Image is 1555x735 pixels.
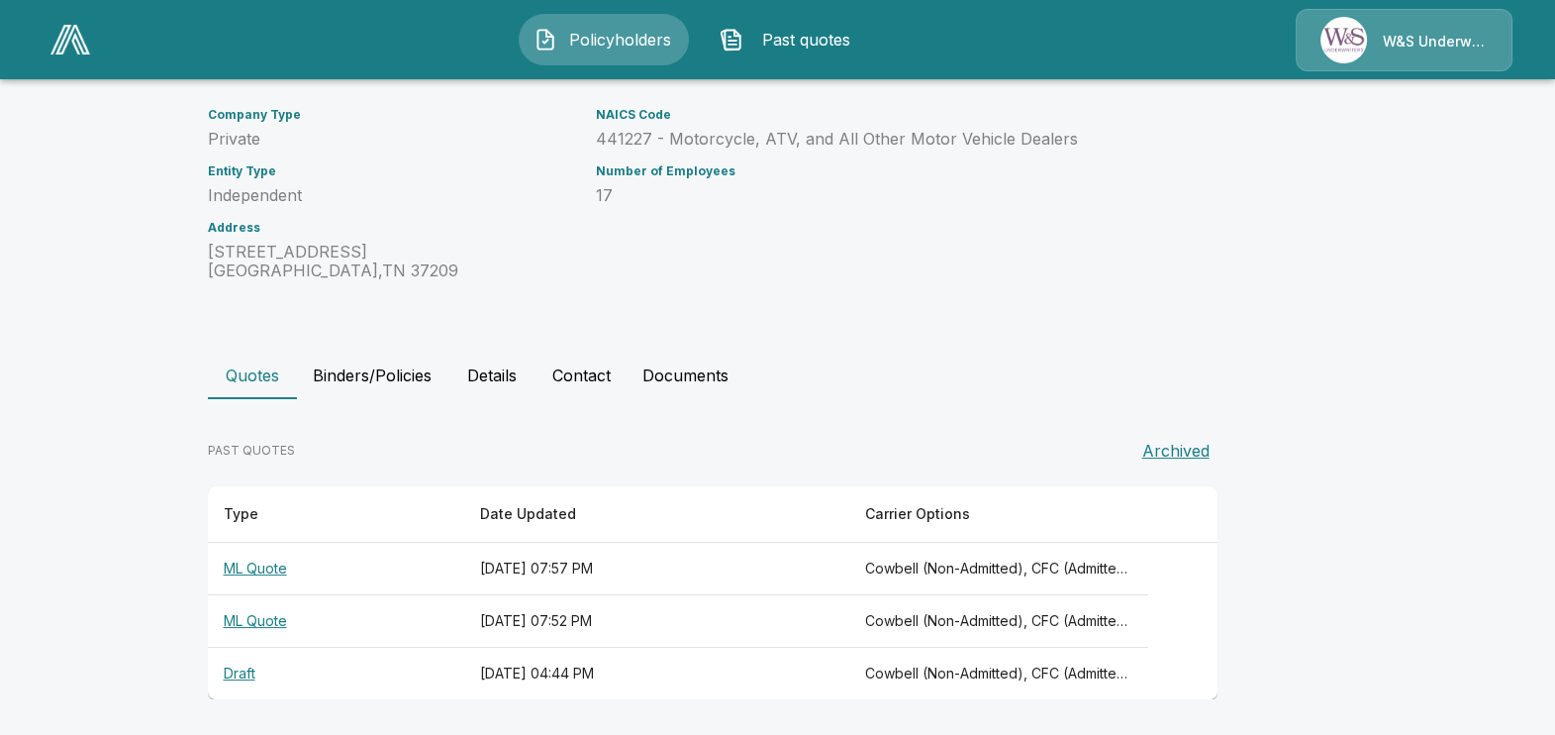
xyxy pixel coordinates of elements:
th: ML Quote [208,543,464,595]
h6: Number of Employees [596,164,1154,178]
h6: NAICS Code [596,108,1154,122]
button: Policyholders IconPolicyholders [519,14,689,65]
th: Cowbell (Non-Admitted), CFC (Admitted), Coalition (Admitted), Tokio Marine TMHCC (Non-Admitted), ... [849,595,1149,648]
span: Past quotes [751,28,860,52]
th: ML Quote [208,595,464,648]
th: Carrier Options [849,486,1149,543]
div: policyholder tabs [208,352,1348,399]
span: Policyholders [565,28,674,52]
img: Policyholders Icon [534,28,557,52]
th: Cowbell (Non-Admitted), CFC (Admitted), Coalition (Admitted), Tokio Marine TMHCC (Non-Admitted), ... [849,648,1149,700]
th: [DATE] 07:57 PM [464,543,849,595]
th: Type [208,486,464,543]
p: PAST QUOTES [208,442,295,460]
h6: Address [208,221,572,235]
h6: Entity Type [208,164,572,178]
img: Agency Icon [1320,17,1367,63]
p: 441227 - Motorcycle, ATV, and All Other Motor Vehicle Dealers [596,130,1154,149]
img: AA Logo [50,25,90,54]
p: 17 [596,186,1154,205]
th: [DATE] 04:44 PM [464,648,849,700]
th: Cowbell (Non-Admitted), CFC (Admitted), Coalition (Admitted), Tokio Marine TMHCC (Non-Admitted), ... [849,543,1149,595]
p: [STREET_ADDRESS] [GEOGRAPHIC_DATA] , TN 37209 [208,243,572,280]
h6: Company Type [208,108,572,122]
button: Quotes [208,352,297,399]
button: Documents [627,352,744,399]
th: [DATE] 07:52 PM [464,595,849,648]
p: Private [208,130,572,149]
th: Draft [208,648,464,700]
button: Details [447,352,536,399]
button: Binders/Policies [297,352,447,399]
button: Contact [536,352,627,399]
a: Agency IconW&S Underwriters [1296,9,1512,71]
button: Archived [1134,431,1217,471]
p: Independent [208,186,572,205]
table: responsive table [208,486,1217,699]
button: Past quotes IconPast quotes [705,14,875,65]
th: Date Updated [464,486,849,543]
p: W&S Underwriters [1383,32,1488,52]
img: Past quotes Icon [720,28,743,52]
